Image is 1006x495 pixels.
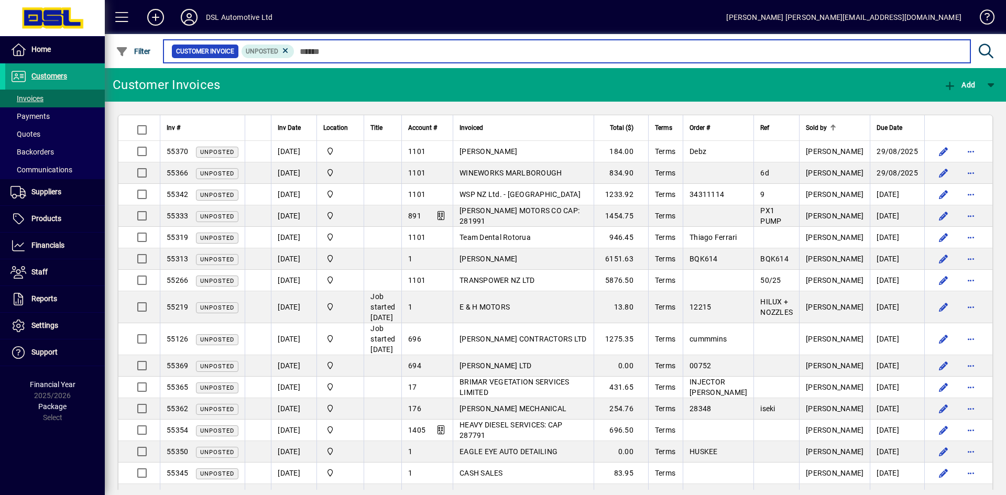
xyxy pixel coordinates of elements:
a: Financials [5,233,105,259]
div: [PERSON_NAME] [PERSON_NAME][EMAIL_ADDRESS][DOMAIN_NAME] [726,9,961,26]
td: [DATE] [271,184,316,205]
td: 184.00 [594,141,648,162]
span: Unposted [200,170,234,177]
span: Terms [655,276,675,284]
span: Quotes [10,130,40,138]
span: Title [370,122,382,134]
td: 1233.92 [594,184,648,205]
span: Terms [655,426,675,434]
span: 1 [408,303,412,311]
span: Home [31,45,51,53]
span: Sold by [806,122,827,134]
button: More options [963,229,979,246]
span: 1 [408,255,412,263]
span: WINEWORKS MARLBOROUGH [460,169,562,177]
a: Suppliers [5,179,105,205]
button: More options [963,272,979,289]
span: Unposted [200,427,234,434]
button: Add [139,8,172,27]
span: Central [323,210,357,222]
span: Central [323,381,357,393]
td: 1275.35 [594,323,648,355]
span: Staff [31,268,48,276]
span: 28348 [690,404,711,413]
button: More options [963,379,979,395]
div: Inv Date [278,122,310,134]
span: 1 [408,447,412,456]
span: HUSKEE [690,447,718,456]
span: Suppliers [31,188,61,196]
td: [DATE] [870,291,924,323]
span: Unposted [200,235,234,241]
span: 6d [760,169,769,177]
button: Filter [113,42,154,61]
button: Edit [935,207,952,224]
button: More options [963,331,979,347]
span: [PERSON_NAME] [806,233,863,241]
button: More options [963,164,979,181]
div: Due Date [877,122,918,134]
td: 0.00 [594,355,648,377]
span: 9 [760,190,764,199]
button: More options [963,357,979,374]
span: Unposted [200,406,234,413]
span: 55333 [167,212,188,220]
span: Terms [655,469,675,477]
span: Central [323,467,357,479]
td: 13.80 [594,291,648,323]
td: [DATE] [271,141,316,162]
span: Inv # [167,122,180,134]
span: Terms [655,383,675,391]
td: [DATE] [870,463,924,484]
td: [DATE] [870,227,924,248]
button: Add [941,75,978,94]
span: Due Date [877,122,902,134]
button: Edit [935,331,952,347]
div: Inv # [167,122,238,134]
span: Add [944,81,975,89]
span: Central [323,446,357,457]
td: 5876.50 [594,270,648,291]
span: 1101 [408,276,425,284]
div: Ref [760,122,793,134]
td: [DATE] [271,270,316,291]
div: Title [370,122,395,134]
button: More options [963,250,979,267]
span: 55126 [167,335,188,343]
span: 55342 [167,190,188,199]
button: Edit [935,164,952,181]
span: Customer Invoice [176,46,234,57]
span: 55369 [167,361,188,370]
td: 0.00 [594,441,648,463]
span: Terms [655,447,675,456]
span: 55366 [167,169,188,177]
span: HILUX + NOZZLES [760,298,793,316]
span: 55350 [167,447,188,456]
span: Terms [655,255,675,263]
span: 1101 [408,233,425,241]
a: Quotes [5,125,105,143]
span: Terms [655,169,675,177]
div: Location [323,122,357,134]
span: 12215 [690,303,711,311]
span: Unposted [200,470,234,477]
span: Terms [655,335,675,343]
span: Central [323,360,357,371]
span: Terms [655,190,675,199]
span: [PERSON_NAME] [806,255,863,263]
span: [PERSON_NAME] [806,426,863,434]
span: Unposted [200,149,234,156]
td: 696.50 [594,420,648,441]
span: Central [323,301,357,313]
span: iseki [760,404,775,413]
span: Support [31,348,58,356]
a: Communications [5,161,105,179]
button: Edit [935,379,952,395]
span: 694 [408,361,421,370]
td: [DATE] [870,355,924,377]
td: 1454.75 [594,205,648,227]
span: Job started [DATE] [370,324,395,354]
td: [DATE] [870,323,924,355]
span: PX1 PUMP [760,206,781,225]
button: More options [963,443,979,460]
